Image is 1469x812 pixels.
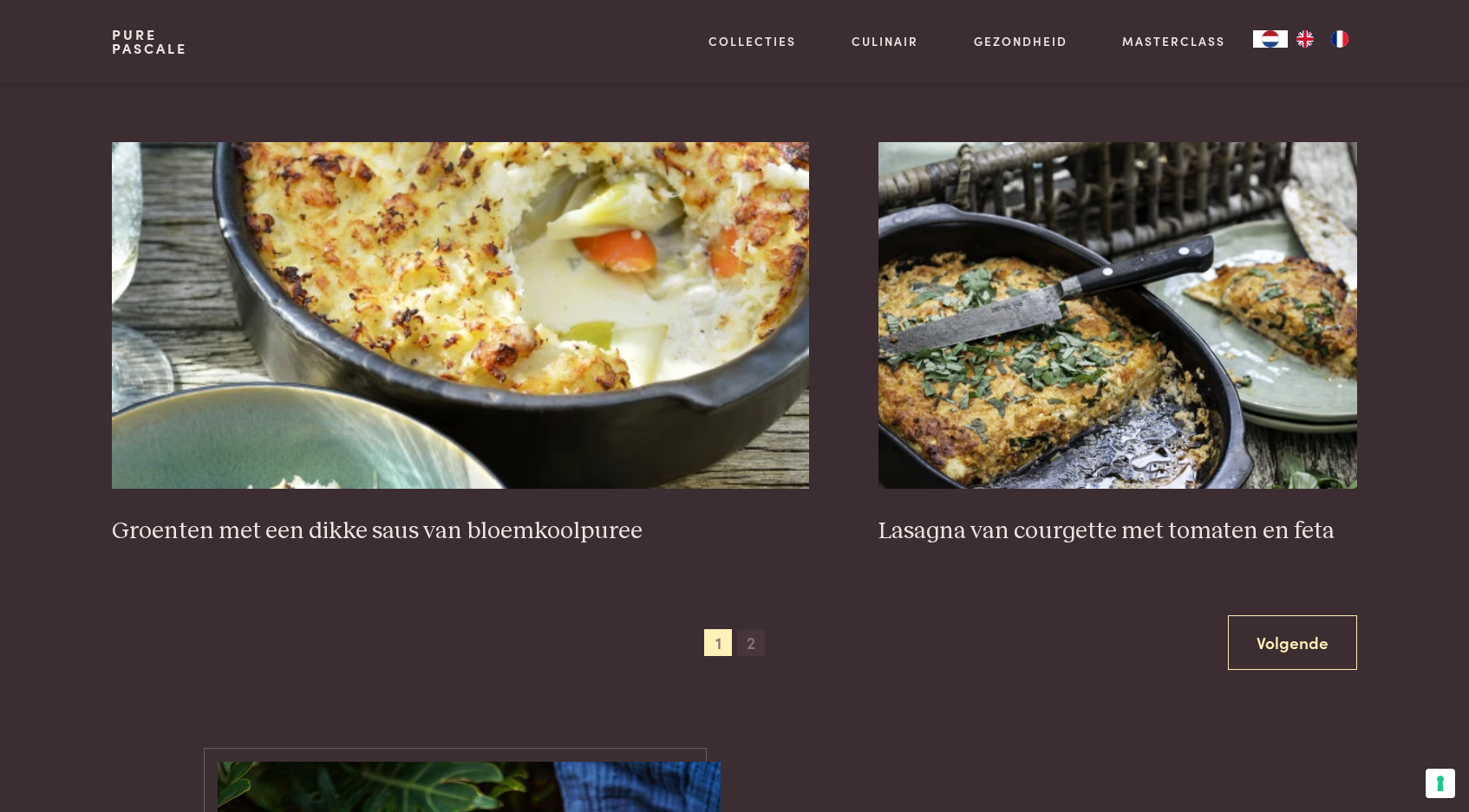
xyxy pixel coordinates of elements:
a: Collecties [708,32,796,50]
a: Volgende [1228,615,1357,670]
img: Lasagna van courgette met tomaten en feta [878,142,1357,489]
div: Language [1253,30,1288,48]
ul: Language list [1288,30,1357,48]
a: EN [1288,30,1322,48]
span: 1 [704,629,732,657]
h3: Groenten met een dikke saus van bloemkoolpuree [112,516,810,547]
a: NL [1253,30,1288,48]
a: Culinair [852,32,918,50]
span: 2 [737,629,765,657]
img: Groenten met een dikke saus van bloemkoolpuree [112,142,810,489]
a: PurePascale [112,28,187,55]
button: Uw voorkeuren voor toestemming voor trackingtechnologieën [1426,769,1455,798]
aside: Language selected: Nederlands [1253,30,1357,48]
a: Groenten met een dikke saus van bloemkoolpuree Groenten met een dikke saus van bloemkoolpuree [112,142,810,546]
a: FR [1322,30,1357,48]
a: Gezondheid [974,32,1067,50]
a: Lasagna van courgette met tomaten en feta Lasagna van courgette met tomaten en feta [878,142,1357,546]
a: Masterclass [1122,32,1225,50]
h3: Lasagna van courgette met tomaten en feta [878,516,1357,547]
